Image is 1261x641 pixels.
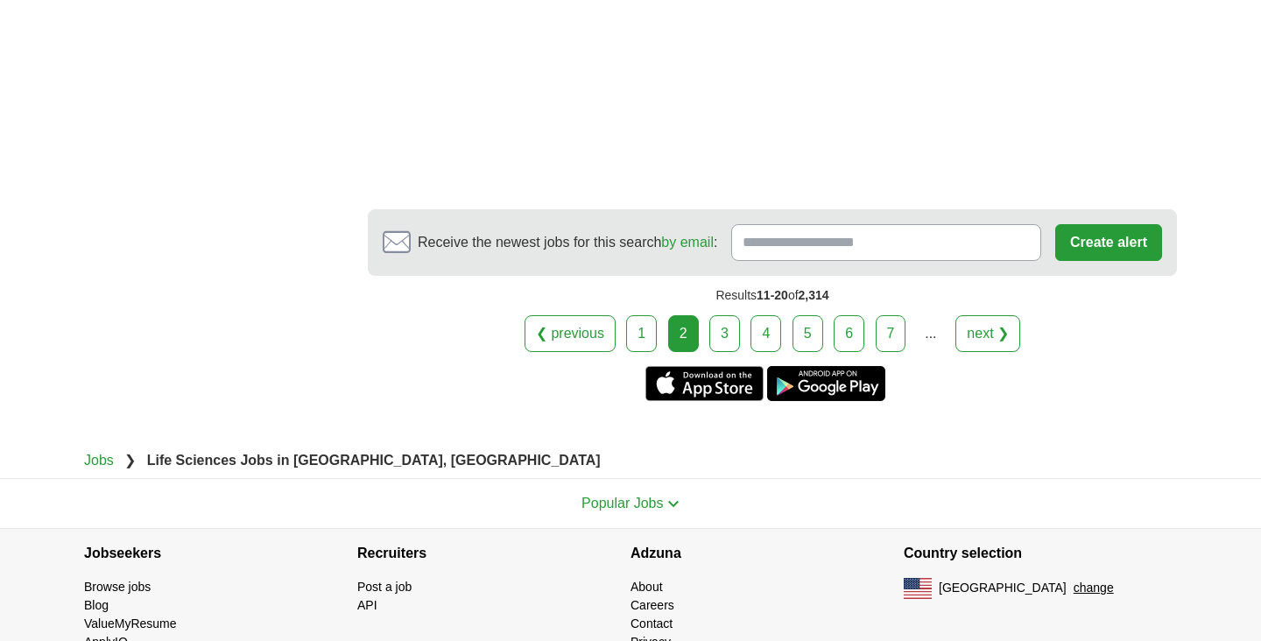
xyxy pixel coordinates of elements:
a: ❮ previous [525,315,616,352]
span: 2,314 [799,288,829,302]
a: Jobs [84,453,114,468]
a: Contact [630,616,673,630]
a: Get the Android app [767,366,885,401]
a: Blog [84,598,109,612]
button: change [1074,579,1114,597]
h4: Country selection [904,529,1177,578]
div: ... [913,316,948,351]
span: [GEOGRAPHIC_DATA] [939,579,1067,597]
a: next ❯ [955,315,1020,352]
span: Popular Jobs [581,496,663,511]
img: toggle icon [667,500,680,508]
a: by email [661,235,714,250]
a: Careers [630,598,674,612]
a: About [630,580,663,594]
strong: Life Sciences Jobs in [GEOGRAPHIC_DATA], [GEOGRAPHIC_DATA] [147,453,601,468]
a: 4 [750,315,781,352]
div: Results of [368,276,1177,315]
span: ❯ [124,453,136,468]
a: Browse jobs [84,580,151,594]
span: 11-20 [757,288,788,302]
a: 5 [793,315,823,352]
a: 3 [709,315,740,352]
a: 1 [626,315,657,352]
img: US flag [904,578,932,599]
div: 2 [668,315,699,352]
a: 6 [834,315,864,352]
a: 7 [876,315,906,352]
a: ValueMyResume [84,616,177,630]
span: Receive the newest jobs for this search : [418,232,717,253]
a: API [357,598,377,612]
a: Post a job [357,580,412,594]
button: Create alert [1055,224,1162,261]
a: Get the iPhone app [645,366,764,401]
